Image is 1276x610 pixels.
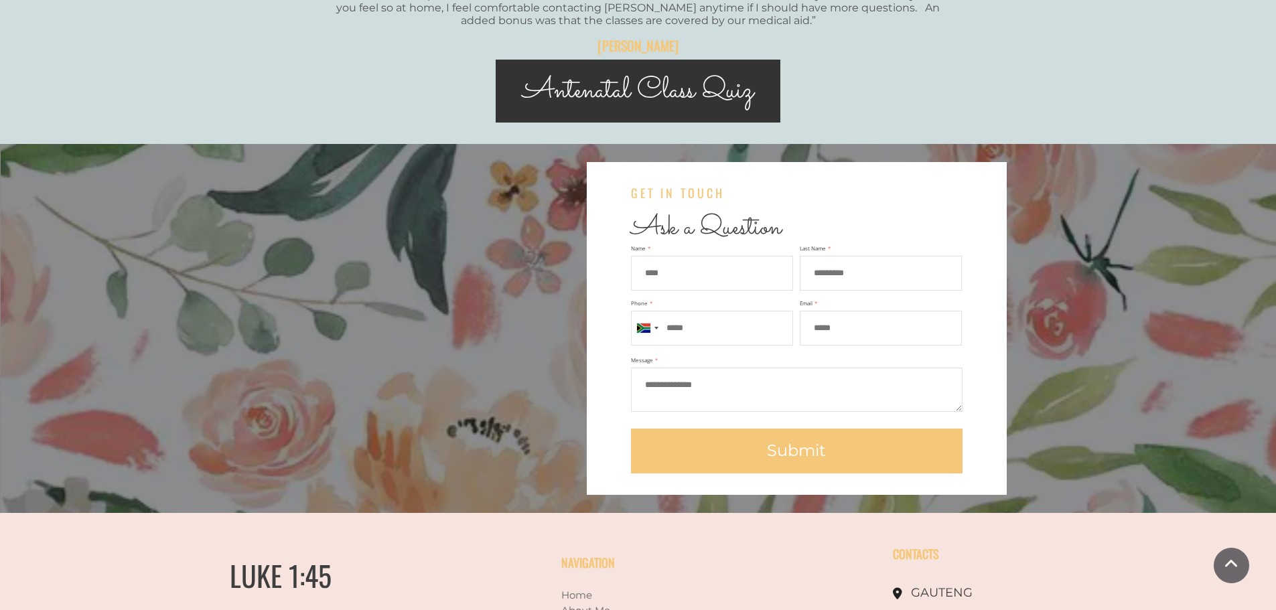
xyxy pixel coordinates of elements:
input: Name [631,256,794,291]
span: Message [631,358,963,363]
input: Last Name [800,256,963,291]
span: G E T I N T O U C H [631,184,722,202]
span: CONTACTS [893,545,939,562]
span: Phone [631,301,794,306]
span: GAUTENG [911,585,973,600]
span: Name [631,246,794,251]
input: Email [800,311,963,346]
a: Antenatal Class Quiz [496,60,780,123]
a: Scroll To Top [1214,548,1249,583]
span: Antenatal Class Quiz [522,69,754,113]
a: Submit [631,429,963,473]
a: Home [561,589,592,601]
span: Ask a Question [631,208,782,248]
input: Phone [631,311,794,346]
span: Email [800,301,963,306]
button: Selected country [632,311,662,345]
span: NAVIGATION [561,554,615,571]
span: LUKE 1:45 [230,554,332,596]
span: [PERSON_NAME] [597,35,679,56]
span: Last Name [800,246,963,251]
textarea: Message [631,368,963,412]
